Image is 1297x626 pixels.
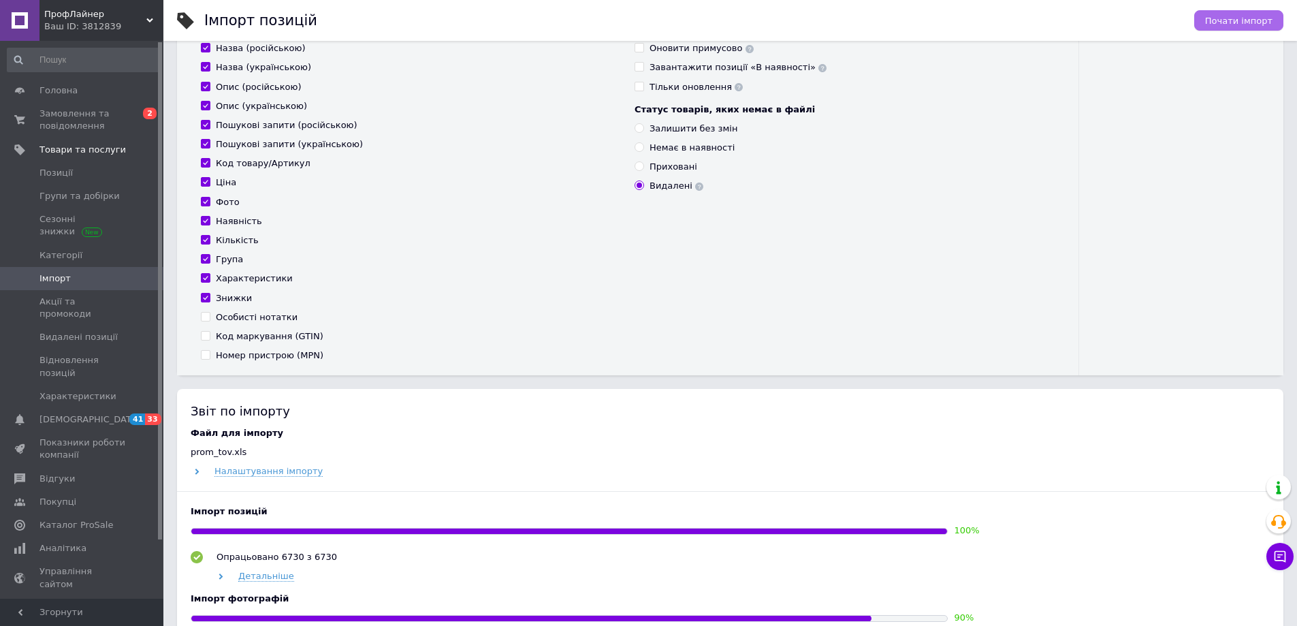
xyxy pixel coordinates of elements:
span: Налаштування імпорту [214,466,323,477]
span: prom_tov.xls [191,447,246,457]
div: Ваш ID: 3812839 [44,20,163,33]
h1: Імпорт позицій [204,12,317,29]
span: Замовлення та повідомлення [39,108,126,132]
span: ПрофЛайнер [44,8,146,20]
div: Імпорт позицій [191,505,1270,518]
span: 2 [143,108,157,119]
span: Позиції [39,167,73,179]
span: Каталог ProSale [39,519,113,531]
div: Опис (російською) [216,81,302,93]
div: Група [216,253,243,266]
div: Немає в наявності [650,142,735,154]
div: Опрацьовано 6730 з 6730 [217,551,337,563]
div: Код товару/Артикул [216,157,310,170]
div: Файл для імпорту [191,427,1270,439]
button: Чат з покупцем [1266,543,1294,570]
div: Номер пристрою (MPN) [216,349,323,362]
span: Сезонні знижки [39,213,126,238]
div: Видалені [650,180,703,192]
div: Звіт по імпорту [191,403,1270,420]
span: Покупці [39,496,76,508]
div: Особисті нотатки [216,311,298,324]
span: Аналітика [39,542,86,554]
div: Пошукові запити (російською) [216,119,357,131]
div: Характеристики [216,272,293,285]
div: Код маркування (GTIN) [216,330,323,343]
div: Статус товарів, яких немає в файлі [635,104,1055,116]
span: Відновлення позицій [39,354,126,379]
div: Пошукові запити (українською) [216,138,363,151]
div: Ціна [216,176,236,189]
span: Акції та промокоди [39,296,126,320]
div: Назва (російською) [216,42,306,54]
div: Знижки [216,292,252,304]
span: Товари та послуги [39,144,126,156]
div: Наявність [216,215,262,228]
span: Відгуки [39,473,75,485]
div: 90 % [955,612,974,624]
div: Кількість [216,234,259,247]
span: Головна [39,84,78,97]
span: Детальніше [238,571,294,582]
div: Залишити без змін [650,123,737,135]
div: Фото [216,196,240,208]
span: Характеристики [39,390,116,403]
div: Опис (українською) [216,100,307,112]
div: Тільки оновлення [650,81,743,93]
div: Імпорт фотографій [191,593,1270,605]
span: Почати імпорт [1205,16,1272,26]
div: Приховані [650,161,697,173]
span: 33 [145,413,161,425]
span: Управління сайтом [39,565,126,590]
div: Завантажити позиції «В наявності» [650,61,827,74]
span: Показники роботи компанії [39,437,126,461]
button: Почати імпорт [1194,10,1283,31]
span: 41 [129,413,145,425]
div: Назва (українською) [216,61,311,74]
span: Групи та добірки [39,190,120,202]
span: [DEMOGRAPHIC_DATA] [39,413,140,426]
div: 100 % [955,525,980,537]
div: Оновити примусово [650,42,754,54]
input: Пошук [7,48,161,72]
span: Категорії [39,249,82,262]
span: Видалені позиції [39,331,118,343]
span: Імпорт [39,272,71,285]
